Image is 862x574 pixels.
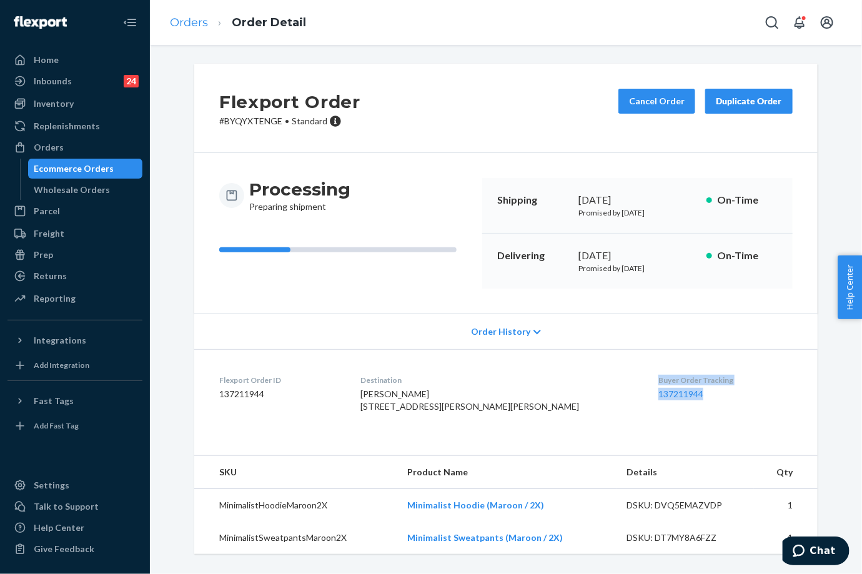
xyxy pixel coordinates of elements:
td: MinimalistSweatpantsMaroon2X [194,522,397,554]
div: Inbounds [34,75,72,87]
a: Parcel [7,201,142,221]
th: Product Name [397,456,617,489]
div: 24 [124,75,139,87]
a: Freight [7,224,142,244]
a: Minimalist Sweatpants (Maroon / 2X) [407,532,563,543]
div: [DATE] [578,249,696,263]
td: 1 [754,489,818,522]
span: • [285,116,289,126]
button: Fast Tags [7,391,142,411]
th: Qty [754,456,818,489]
h3: Processing [249,178,350,200]
a: Wholesale Orders [28,180,143,200]
div: Returns [34,270,67,282]
div: Ecommerce Orders [34,162,114,175]
div: Wholesale Orders [34,184,111,196]
p: Promised by [DATE] [578,207,696,218]
a: Replenishments [7,116,142,136]
a: Orders [170,16,208,29]
div: Fast Tags [34,395,74,407]
div: Give Feedback [34,543,94,555]
div: Orders [34,141,64,154]
dt: Buyer Order Tracking [658,375,793,385]
button: Duplicate Order [705,89,793,114]
p: # BYQYXTENGE [219,115,360,127]
button: Open notifications [787,10,812,35]
a: Add Integration [7,355,142,375]
th: Details [617,456,754,489]
div: DSKU: DVQ5EMAZVDP [627,499,744,512]
ol: breadcrumbs [160,4,316,41]
div: Parcel [34,205,60,217]
a: Minimalist Hoodie (Maroon / 2X) [407,500,544,510]
p: On-Time [717,193,778,207]
span: Standard [292,116,327,126]
a: Orders [7,137,142,157]
p: On-Time [717,249,778,263]
dt: Flexport Order ID [219,375,340,385]
div: [DATE] [578,193,696,207]
button: Talk to Support [7,497,142,517]
div: Duplicate Order [716,95,782,107]
button: Open account menu [815,10,840,35]
p: Shipping [497,193,568,207]
div: Settings [34,479,69,492]
div: Reporting [34,292,76,305]
div: Add Integration [34,360,89,370]
img: Flexport logo [14,16,67,29]
a: Reporting [7,289,142,309]
a: 137211944 [658,388,703,399]
a: Help Center [7,518,142,538]
h2: Flexport Order [219,89,360,115]
div: Preparing shipment [249,178,350,213]
button: Close Navigation [117,10,142,35]
td: 1 [754,522,818,554]
button: Cancel Order [618,89,695,114]
button: Open Search Box [760,10,785,35]
div: Home [34,54,59,66]
div: Talk to Support [34,500,99,513]
a: Order Detail [232,16,306,29]
a: Inventory [7,94,142,114]
a: Settings [7,475,142,495]
td: MinimalistHoodieMaroon2X [194,489,397,522]
button: Integrations [7,330,142,350]
div: Integrations [34,334,86,347]
p: Delivering [497,249,568,263]
iframe: Opens a widget where you can chat to one of our agents [783,537,850,568]
dt: Destination [360,375,638,385]
th: SKU [194,456,397,489]
button: Help Center [838,255,862,319]
div: Freight [34,227,64,240]
div: Inventory [34,97,74,110]
a: Add Fast Tag [7,416,142,436]
a: Ecommerce Orders [28,159,143,179]
div: Help Center [34,522,84,534]
a: Prep [7,245,142,265]
button: Give Feedback [7,539,142,559]
a: Home [7,50,142,70]
div: Replenishments [34,120,100,132]
dd: 137211944 [219,388,340,400]
span: [PERSON_NAME] [STREET_ADDRESS][PERSON_NAME][PERSON_NAME] [360,388,579,412]
div: Prep [34,249,53,261]
p: Promised by [DATE] [578,263,696,274]
div: Add Fast Tag [34,420,79,431]
div: DSKU: DT7MY8A6FZZ [627,532,744,544]
a: Returns [7,266,142,286]
a: Inbounds24 [7,71,142,91]
span: Order History [471,325,530,338]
